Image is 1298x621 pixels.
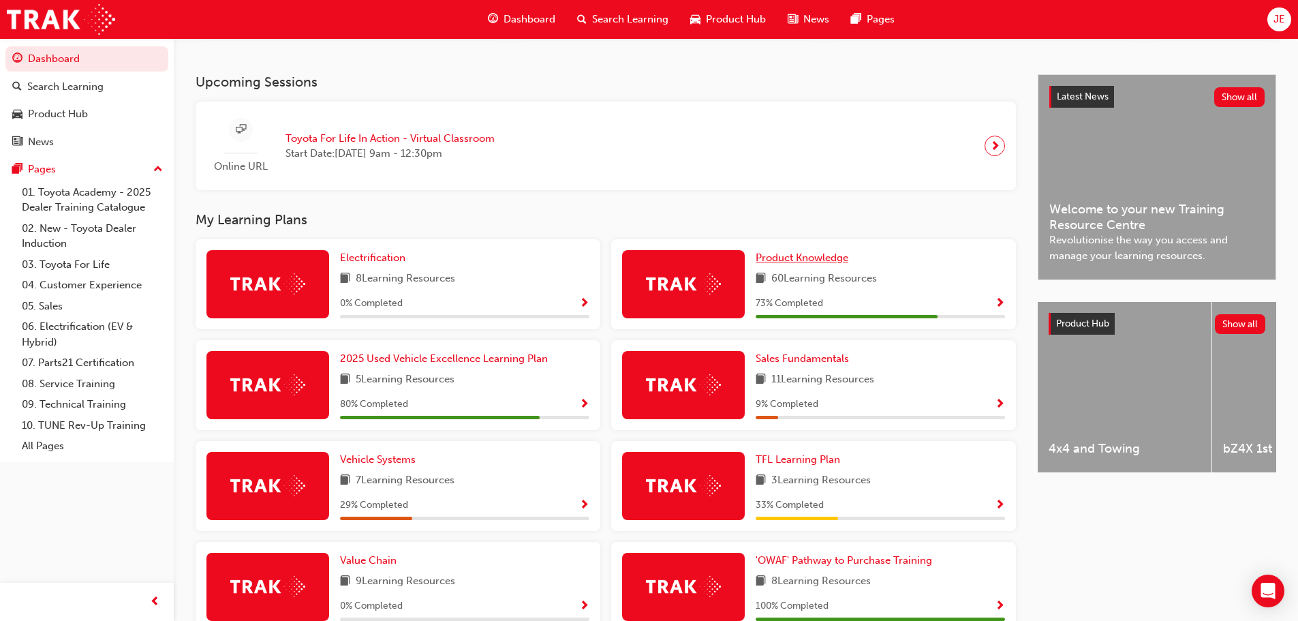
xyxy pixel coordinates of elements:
span: 80 % Completed [340,397,408,412]
span: Product Hub [1056,318,1109,329]
a: News [5,130,168,155]
button: Show Progress [995,598,1005,615]
span: 9 Learning Resources [356,573,455,590]
span: 4x4 and Towing [1049,441,1201,457]
div: News [28,134,54,150]
img: Trak [230,576,305,597]
a: 2025 Used Vehicle Excellence Learning Plan [340,351,553,367]
span: prev-icon [150,594,160,611]
span: book-icon [756,472,766,489]
span: TFL Learning Plan [756,453,840,466]
span: JE [1273,12,1285,27]
a: Product Hub [5,102,168,127]
a: search-iconSearch Learning [566,5,679,33]
img: Trak [646,475,721,496]
span: car-icon [690,11,700,28]
a: 4x4 and Towing [1038,302,1211,472]
img: Trak [230,273,305,294]
a: Product Knowledge [756,250,854,266]
span: 8 Learning Resources [771,573,871,590]
span: Show Progress [995,601,1005,613]
span: Show Progress [995,298,1005,310]
span: Show Progress [579,399,589,411]
img: Trak [230,374,305,395]
span: 29 % Completed [340,498,408,513]
span: Show Progress [579,500,589,512]
button: Show Progress [995,396,1005,413]
span: 100 % Completed [756,599,829,614]
button: JE [1267,7,1291,31]
span: 0 % Completed [340,599,403,614]
span: news-icon [788,11,798,28]
span: next-icon [990,136,1000,155]
img: Trak [646,576,721,597]
button: Show Progress [579,295,589,312]
a: Vehicle Systems [340,452,421,468]
a: Dashboard [5,46,168,72]
span: Latest News [1057,91,1109,102]
a: Product HubShow all [1049,313,1265,335]
span: 8 Learning Resources [356,271,455,288]
span: sessionType_ONLINE_URL-icon [236,121,246,138]
span: Product Knowledge [756,252,848,264]
span: Start Date: [DATE] 9am - 12:30pm [285,146,495,162]
span: 73 % Completed [756,296,823,312]
span: Revolutionise the way you access and manage your learning resources. [1049,232,1265,263]
a: 'OWAF' Pathway to Purchase Training [756,553,938,569]
a: 08. Service Training [16,374,168,395]
a: guage-iconDashboard [477,5,566,33]
span: 'OWAF' Pathway to Purchase Training [756,554,932,566]
a: pages-iconPages [840,5,906,33]
button: Show Progress [579,497,589,514]
div: Open Intercom Messenger [1252,575,1284,607]
span: Show Progress [579,298,589,310]
span: 0 % Completed [340,296,403,312]
a: TFL Learning Plan [756,452,846,468]
span: Value Chain [340,554,397,566]
img: Trak [646,374,721,395]
button: Show Progress [579,598,589,615]
span: book-icon [340,372,350,389]
div: Pages [28,162,56,177]
span: Dashboard [504,12,555,27]
button: Pages [5,157,168,182]
span: News [803,12,829,27]
a: 07. Parts21 Certification [16,352,168,374]
a: Latest NewsShow all [1049,86,1265,108]
button: Show Progress [579,396,589,413]
a: Latest NewsShow allWelcome to your new Training Resource CentreRevolutionise the way you access a... [1038,74,1276,280]
span: book-icon [756,372,766,389]
span: Search Learning [592,12,668,27]
span: 2025 Used Vehicle Excellence Learning Plan [340,352,548,365]
a: 06. Electrification (EV & Hybrid) [16,316,168,352]
button: Show all [1214,87,1265,107]
span: book-icon [756,271,766,288]
img: Trak [7,4,115,35]
span: Product Hub [706,12,766,27]
span: guage-icon [488,11,498,28]
span: Welcome to your new Training Resource Centre [1049,202,1265,232]
div: Search Learning [27,79,104,95]
a: news-iconNews [777,5,840,33]
span: book-icon [340,472,350,489]
span: Show Progress [995,500,1005,512]
a: 03. Toyota For Life [16,254,168,275]
span: book-icon [340,271,350,288]
button: Show Progress [995,295,1005,312]
span: 9 % Completed [756,397,818,412]
a: 04. Customer Experience [16,275,168,296]
span: search-icon [12,81,22,93]
span: search-icon [577,11,587,28]
span: Vehicle Systems [340,453,416,466]
span: Electrification [340,252,405,264]
span: book-icon [756,573,766,590]
button: DashboardSearch LearningProduct HubNews [5,44,168,157]
img: Trak [646,273,721,294]
span: Pages [867,12,895,27]
a: Online URLToyota For Life In Action - Virtual ClassroomStart Date:[DATE] 9am - 12:30pm [206,112,1005,180]
span: Show Progress [995,399,1005,411]
span: 3 Learning Resources [771,472,871,489]
a: Value Chain [340,553,402,569]
a: Electrification [340,250,411,266]
span: 5 Learning Resources [356,372,454,389]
